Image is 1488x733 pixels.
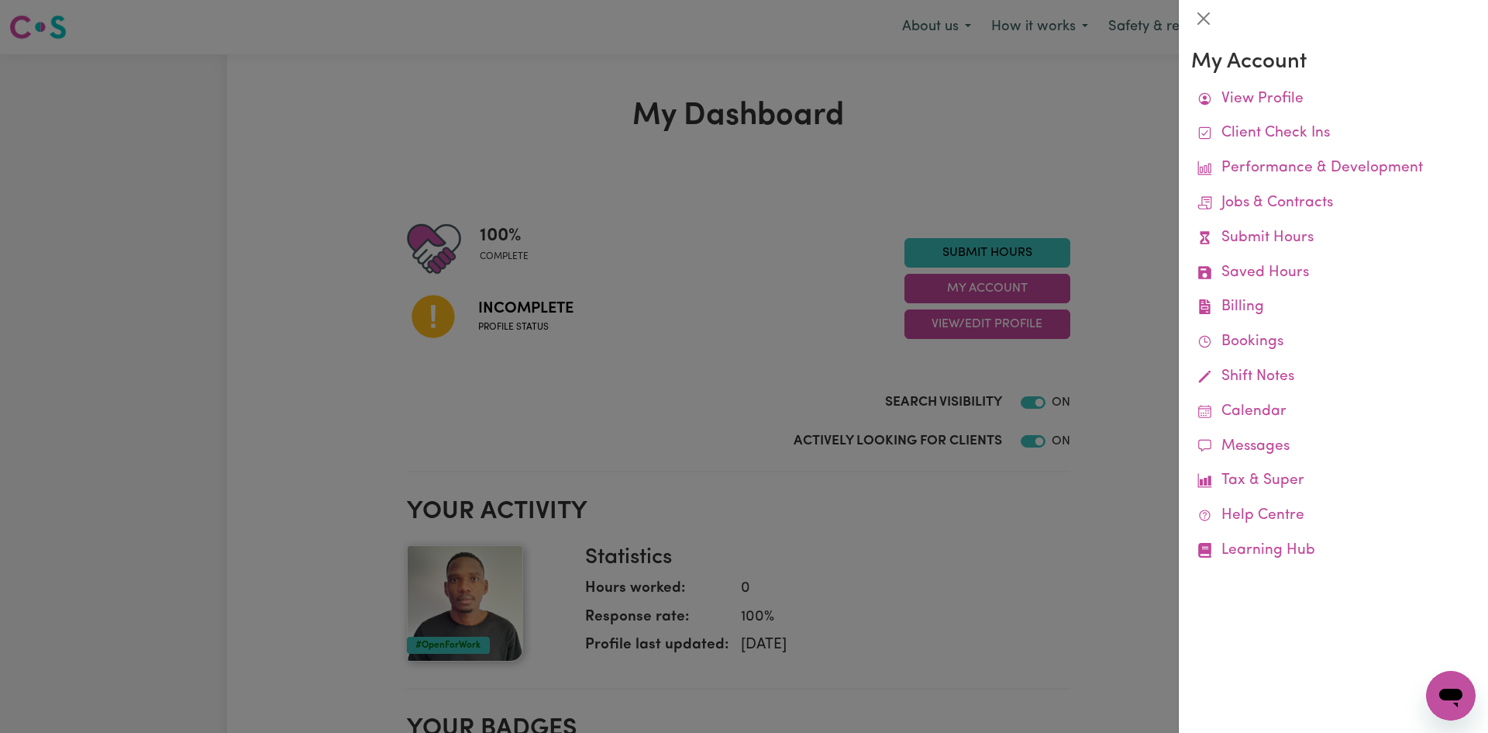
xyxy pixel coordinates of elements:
[1191,290,1476,325] a: Billing
[1191,325,1476,360] a: Bookings
[1191,360,1476,395] a: Shift Notes
[1191,116,1476,151] a: Client Check Ins
[1191,50,1476,76] h3: My Account
[1191,534,1476,569] a: Learning Hub
[1426,671,1476,721] iframe: Button to launch messaging window
[1191,221,1476,256] a: Submit Hours
[1191,395,1476,430] a: Calendar
[1191,256,1476,291] a: Saved Hours
[1191,6,1216,31] button: Close
[1191,499,1476,534] a: Help Centre
[1191,430,1476,465] a: Messages
[1191,186,1476,221] a: Jobs & Contracts
[1191,82,1476,117] a: View Profile
[1191,464,1476,499] a: Tax & Super
[1191,151,1476,186] a: Performance & Development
